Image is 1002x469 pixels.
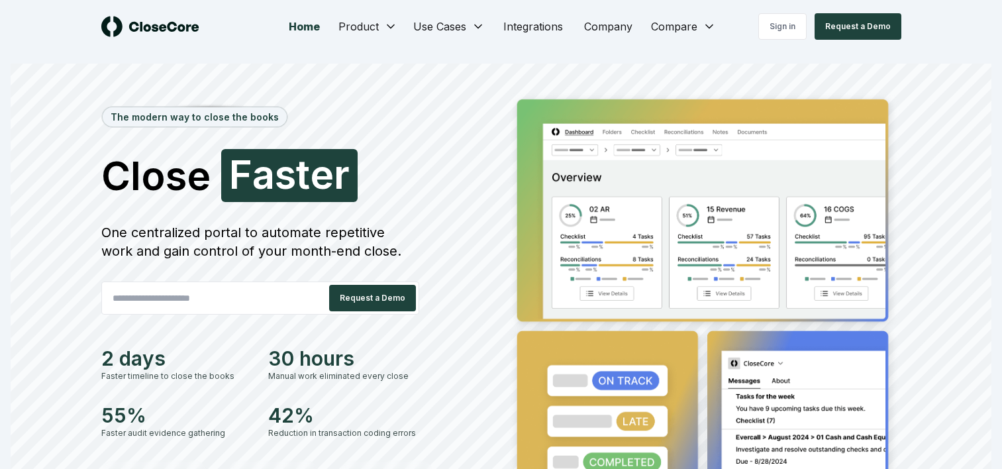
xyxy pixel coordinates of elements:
div: 55% [101,403,252,427]
button: Use Cases [405,13,493,40]
span: e [310,154,334,194]
button: Request a Demo [329,285,416,311]
span: Close [101,156,211,195]
div: One centralized portal to automate repetitive work and gain control of your month-end close. [101,223,419,260]
span: Use Cases [413,19,466,34]
div: 2 days [101,346,252,370]
button: Product [330,13,405,40]
span: Compare [651,19,697,34]
span: r [334,154,350,194]
span: a [252,154,275,194]
div: Faster timeline to close the books [101,370,252,382]
a: Company [574,13,643,40]
div: 42% [268,403,419,427]
div: The modern way to close the books [103,107,287,127]
a: Integrations [493,13,574,40]
span: t [296,154,310,194]
button: Request a Demo [815,13,901,40]
img: logo [101,16,199,37]
div: Faster audit evidence gathering [101,427,252,439]
a: Sign in [758,13,807,40]
span: s [275,154,296,194]
div: Reduction in transaction coding errors [268,427,419,439]
button: Compare [643,13,724,40]
span: F [229,154,252,194]
div: 30 hours [268,346,419,370]
div: Manual work eliminated every close [268,370,419,382]
a: Home [278,13,330,40]
span: Product [338,19,379,34]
